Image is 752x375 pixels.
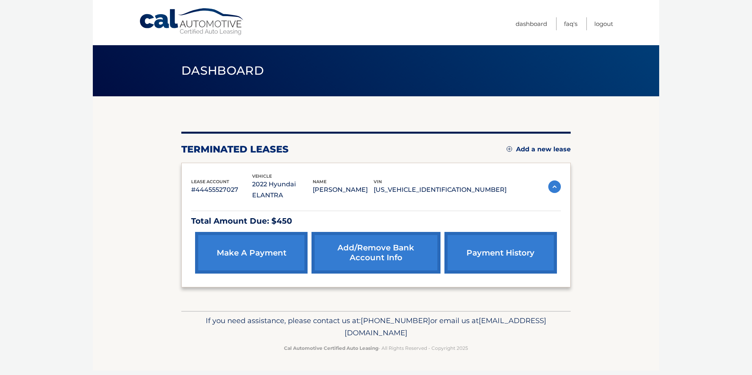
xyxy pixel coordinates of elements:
[444,232,557,274] a: payment history
[284,345,378,351] strong: Cal Automotive Certified Auto Leasing
[594,17,613,30] a: Logout
[191,214,561,228] p: Total Amount Due: $450
[374,184,507,195] p: [US_VEHICLE_IDENTIFICATION_NUMBER]
[516,17,547,30] a: Dashboard
[186,314,566,340] p: If you need assistance, please contact us at: or email us at
[252,173,272,179] span: vehicle
[181,63,264,78] span: Dashboard
[186,344,566,352] p: - All Rights Reserved - Copyright 2025
[548,180,561,193] img: accordion-active.svg
[191,184,252,195] p: #44455527027
[313,179,326,184] span: name
[252,179,313,201] p: 2022 Hyundai ELANTRA
[374,179,382,184] span: vin
[507,146,512,152] img: add.svg
[191,179,229,184] span: lease account
[195,232,308,274] a: make a payment
[507,145,571,153] a: Add a new lease
[181,143,289,155] h2: terminated leases
[313,184,374,195] p: [PERSON_NAME]
[361,316,430,325] span: [PHONE_NUMBER]
[139,8,245,36] a: Cal Automotive
[311,232,440,274] a: Add/Remove bank account info
[564,17,577,30] a: FAQ's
